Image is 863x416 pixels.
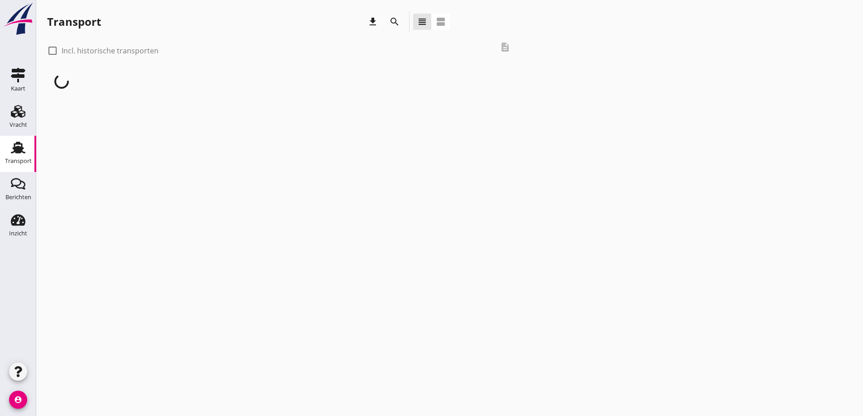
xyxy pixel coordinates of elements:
div: Inzicht [9,230,27,236]
div: Transport [47,14,101,29]
div: Vracht [10,122,27,128]
i: view_agenda [435,16,446,27]
div: Berichten [5,194,31,200]
i: download [367,16,378,27]
i: search [389,16,400,27]
label: Incl. historische transporten [62,46,159,55]
i: account_circle [9,391,27,409]
img: logo-small.a267ee39.svg [2,2,34,36]
i: view_headline [417,16,428,27]
div: Kaart [11,86,25,91]
div: Transport [5,158,32,164]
